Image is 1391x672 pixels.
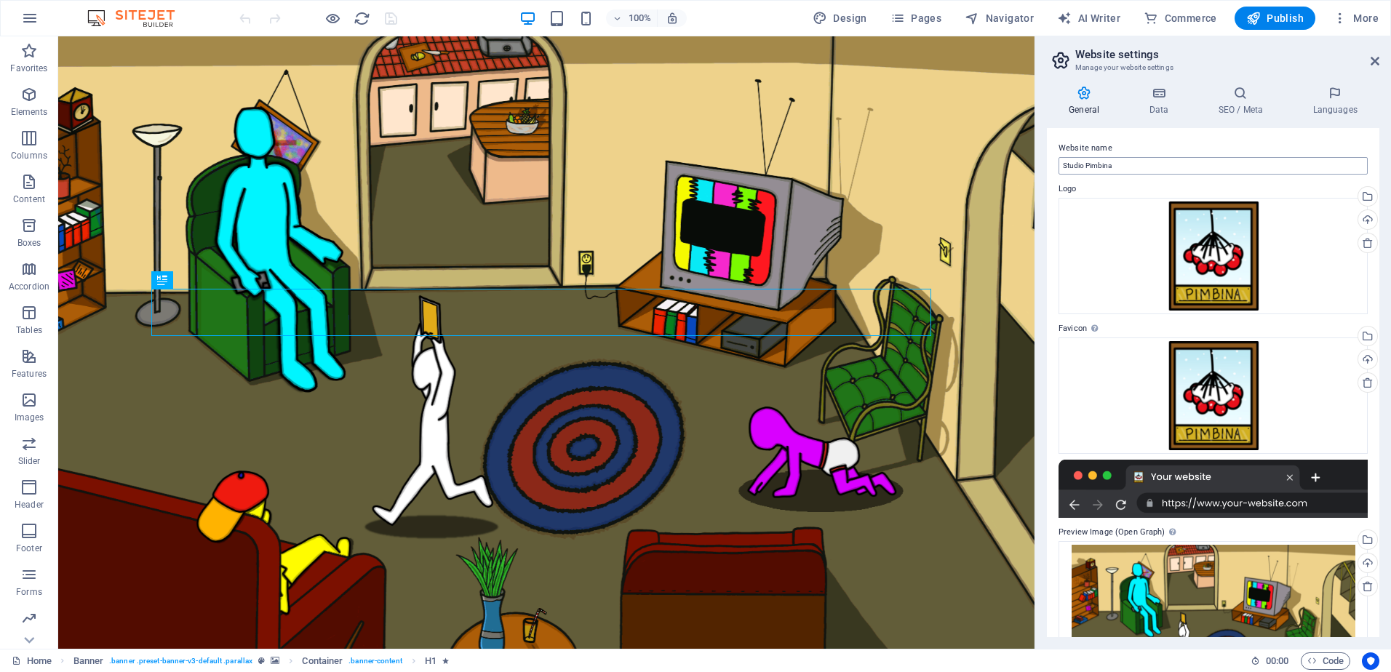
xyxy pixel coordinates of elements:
h4: General [1047,86,1127,116]
i: Reload page [354,10,370,27]
nav: breadcrumb [73,652,450,670]
span: Pages [890,11,941,25]
button: reload [353,9,370,27]
p: Boxes [17,237,41,249]
i: Element contains an animation [442,657,449,665]
label: Website name [1059,140,1368,157]
span: AI Writer [1057,11,1120,25]
span: More [1333,11,1379,25]
button: AI Writer [1051,7,1126,30]
button: Code [1301,652,1350,670]
span: . banner-content [348,652,402,670]
p: Features [12,368,47,380]
h4: SEO / Meta [1196,86,1291,116]
span: Code [1307,652,1344,670]
button: Navigator [959,7,1040,30]
span: Click to select. Double-click to edit [302,652,343,670]
h4: Data [1127,86,1196,116]
i: This element contains a background [271,657,279,665]
label: Logo [1059,180,1368,198]
span: : [1276,655,1278,666]
label: Favicon [1059,320,1368,337]
i: This element is a customizable preset [258,657,265,665]
p: Header [15,499,44,511]
p: Marketing [9,630,49,641]
p: Favorites [10,63,47,74]
h6: 100% [628,9,651,27]
h6: Session time [1251,652,1289,670]
p: Content [13,193,45,205]
div: studiopimbina-Uq0bzt4vP9v902v_FRdVmQ-pQJlYhUi-i52ZGN1RsvMAg.png [1059,198,1368,314]
button: Commerce [1138,7,1223,30]
p: Forms [16,586,42,598]
button: Usercentrics [1362,652,1379,670]
h4: Languages [1291,86,1379,116]
i: On resize automatically adjust zoom level to fit chosen device. [666,12,679,25]
p: Elements [11,106,48,118]
p: Images [15,412,44,423]
h2: Website settings [1075,48,1379,61]
h3: Manage your website settings [1075,61,1350,74]
span: 00 00 [1266,652,1288,670]
button: More [1327,7,1384,30]
span: Navigator [965,11,1034,25]
button: Pages [885,7,947,30]
p: Tables [16,324,42,336]
span: Design [813,11,867,25]
p: Accordion [9,281,49,292]
p: Footer [16,543,42,554]
img: Editor Logo [84,9,193,27]
span: Click to select. Double-click to edit [425,652,437,670]
p: Columns [11,150,47,161]
button: Publish [1235,7,1315,30]
label: Preview Image (Open Graph) [1059,524,1368,541]
span: Commerce [1144,11,1217,25]
input: Name... [1059,157,1368,175]
div: Design (Ctrl+Alt+Y) [807,7,873,30]
button: Design [807,7,873,30]
span: . banner .preset-banner-v3-default .parallax [109,652,252,670]
a: Click to cancel selection. Double-click to open Pages [12,652,52,670]
button: 100% [606,9,658,27]
span: Publish [1246,11,1304,25]
span: Click to select. Double-click to edit [73,652,104,670]
div: studiopimbina-Uq0bzt4vP9v902v_FRdVmQ-pQJlYhUi-i52ZGN1RsvMAg.png [1059,337,1368,454]
p: Slider [18,455,41,467]
button: Click here to leave preview mode and continue editing [324,9,341,27]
